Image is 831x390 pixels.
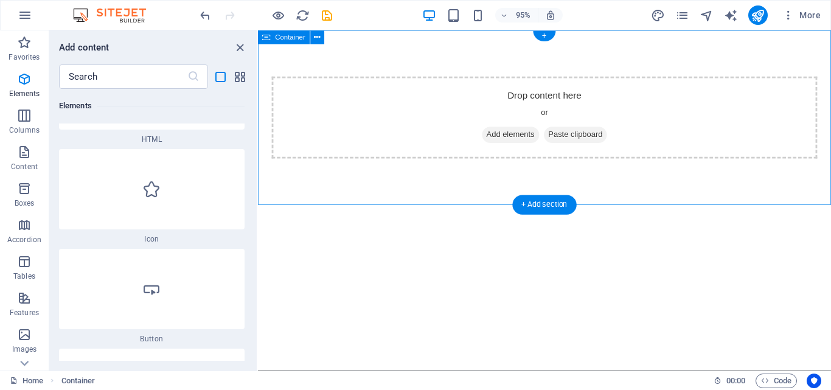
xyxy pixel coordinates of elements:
p: Features [10,308,39,318]
p: Tables [13,271,35,281]
i: AI Writer [724,9,738,23]
span: HTML [59,134,245,144]
button: text_generator [724,8,739,23]
span: : [735,376,737,385]
div: + [533,31,555,41]
span: Container [276,34,305,41]
span: 00 00 [726,374,745,388]
div: Icon [59,149,245,244]
nav: breadcrumb [61,374,96,388]
div: + Add section [512,195,576,215]
p: Columns [9,125,40,135]
p: Accordion [7,235,41,245]
span: Add elements [236,102,296,119]
h6: 95% [513,8,533,23]
button: 95% [495,8,538,23]
button: reload [295,8,310,23]
span: Paste clipboard [301,102,368,119]
button: More [777,5,826,25]
p: Content [11,162,38,172]
button: save [319,8,334,23]
button: Code [756,374,797,388]
button: list-view [213,69,228,84]
span: More [782,9,821,21]
p: Images [12,344,37,354]
button: design [651,8,666,23]
input: Search [59,64,187,89]
button: pages [675,8,690,23]
a: Click to cancel selection. Double-click to open Pages [10,374,43,388]
button: undo [198,8,212,23]
button: navigator [700,8,714,23]
i: On resize automatically adjust zoom level to fit chosen device. [545,10,556,21]
p: Elements [9,89,40,99]
img: Editor Logo [70,8,161,23]
span: Icon [59,234,245,244]
span: Click to select. Double-click to edit [61,374,96,388]
i: Pages (Ctrl+Alt+S) [675,9,689,23]
div: Drop content here [15,49,589,135]
span: Button [59,334,245,344]
i: Undo: Add element (Ctrl+Z) [198,9,212,23]
button: close panel [232,40,247,55]
i: Navigator [700,9,714,23]
h6: Elements [59,99,245,113]
button: publish [748,5,768,25]
p: Favorites [9,52,40,62]
span: Code [761,374,791,388]
button: Usercentrics [807,374,821,388]
div: Button [59,249,245,344]
h6: Add content [59,40,110,55]
p: Boxes [15,198,35,208]
button: Click here to leave preview mode and continue editing [271,8,285,23]
h6: Session time [714,374,746,388]
button: grid-view [232,69,247,84]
